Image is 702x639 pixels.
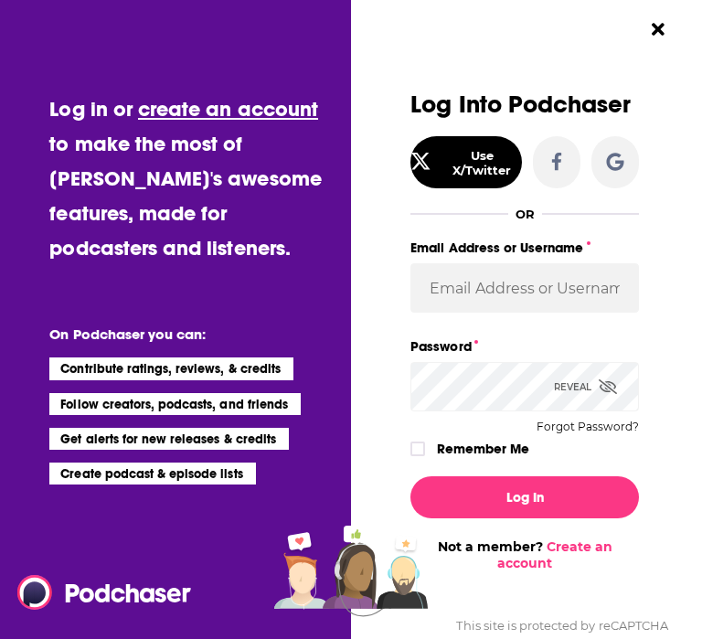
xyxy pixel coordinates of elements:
[17,575,178,610] a: Podchaser - Follow, Share and Rate Podcasts
[410,476,639,518] button: Log In
[49,357,293,379] li: Contribute ratings, reviews, & credits
[516,207,535,221] div: OR
[49,325,336,343] li: On Podchaser you can:
[497,538,612,571] a: Create an account
[442,148,521,177] div: Use X/Twitter
[437,437,529,461] label: Remember Me
[641,12,675,47] button: Close Button
[17,575,193,610] img: Podchaser - Follow, Share and Rate Podcasts
[410,335,639,358] label: Password
[554,362,617,411] div: Reveal
[410,236,639,260] label: Email Address or Username
[49,428,288,450] li: Get alerts for new releases & credits
[537,421,639,433] button: Forgot Password?
[49,463,255,485] li: Create podcast & episode lists
[138,96,318,122] a: create an account
[410,136,522,188] button: Use X/Twitter
[410,263,639,313] input: Email Address or Username
[49,393,301,415] li: Follow creators, podcasts, and friends
[410,538,639,571] div: Not a member?
[410,91,639,118] h3: Log Into Podchaser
